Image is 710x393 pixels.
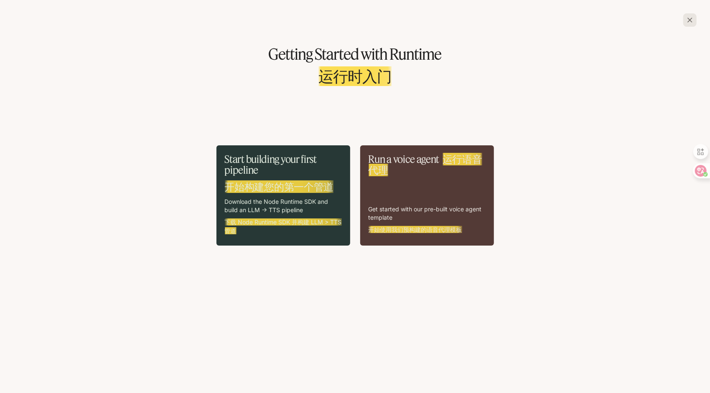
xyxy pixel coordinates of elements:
font: 运行语音代理 [369,153,482,176]
h1: Getting Started with Runtime [13,47,697,91]
font: 开始使用我们预构建的语音代理模板 [369,226,462,233]
p: Start building your first pipeline [225,154,342,198]
font: 开始构建您的第一个管道 [225,180,334,193]
p: Get started with our pre-built voice agent template [369,205,486,237]
a: Start building your first pipeline开始构建您的第一个管道Download the Node Runtime SDK and build an LLM -> TT... [216,145,350,246]
a: Run a voice agent 运行语音代理Get started with our pre-built voice agent template开始使用我们预构建的语音代理模板 [360,145,494,246]
font: 运行时入门 [318,66,392,86]
font: 下载 Node Runtime SDK 并构建 LLM > TTS 管道 [225,218,342,234]
p: Download the Node Runtime SDK and build an LLM -> TTS pipeline [225,198,342,238]
p: Run a voice agent [369,154,486,176]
